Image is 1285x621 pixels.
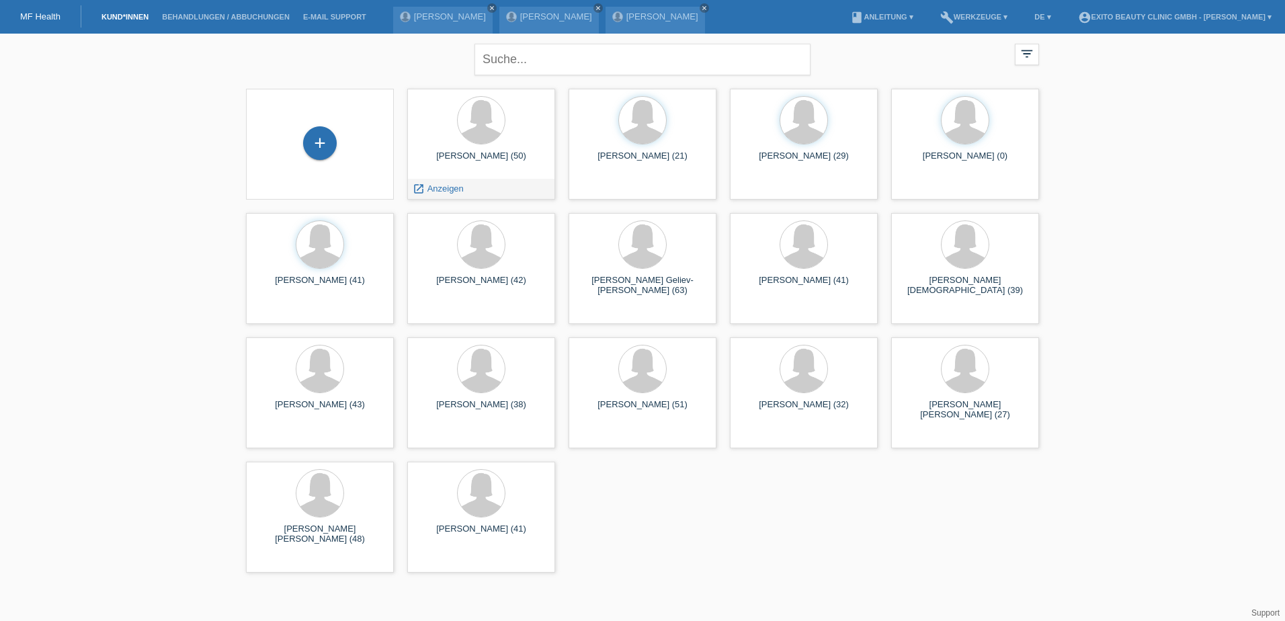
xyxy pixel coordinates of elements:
div: [PERSON_NAME][DEMOGRAPHIC_DATA] (39) [902,275,1028,296]
a: close [593,3,603,13]
a: [PERSON_NAME] [520,11,592,22]
a: bookAnleitung ▾ [843,13,919,21]
a: Support [1251,608,1280,618]
span: Anzeigen [427,183,464,194]
a: [PERSON_NAME] [414,11,486,22]
div: [PERSON_NAME] (41) [418,524,544,545]
i: close [489,5,495,11]
a: launch Anzeigen [413,183,464,194]
a: Behandlungen / Abbuchungen [155,13,296,21]
div: [PERSON_NAME] (32) [741,399,867,421]
div: [PERSON_NAME] (21) [579,151,706,172]
div: Kund*in hinzufügen [304,132,336,155]
i: book [850,11,864,24]
a: account_circleExito Beauty Clinic GmbH - [PERSON_NAME] ▾ [1071,13,1278,21]
div: [PERSON_NAME] (38) [418,399,544,421]
i: build [940,11,954,24]
i: launch [413,183,425,195]
a: MF Health [20,11,60,22]
div: [PERSON_NAME] [PERSON_NAME] (27) [902,399,1028,421]
div: [PERSON_NAME] (43) [257,399,383,421]
div: [PERSON_NAME] (0) [902,151,1028,172]
a: buildWerkzeuge ▾ [934,13,1015,21]
div: [PERSON_NAME] (41) [741,275,867,296]
div: [PERSON_NAME] (51) [579,399,706,421]
a: close [487,3,497,13]
i: filter_list [1020,46,1034,61]
a: close [700,3,709,13]
input: Suche... [474,44,811,75]
i: account_circle [1078,11,1091,24]
i: close [595,5,602,11]
a: DE ▾ [1028,13,1057,21]
div: [PERSON_NAME] (29) [741,151,867,172]
a: E-Mail Support [296,13,373,21]
div: [PERSON_NAME] Geliev-[PERSON_NAME] (63) [579,275,706,296]
a: [PERSON_NAME] [626,11,698,22]
a: Kund*innen [95,13,155,21]
i: close [701,5,708,11]
div: [PERSON_NAME] (50) [418,151,544,172]
div: [PERSON_NAME] (42) [418,275,544,296]
div: [PERSON_NAME] [PERSON_NAME] (48) [257,524,383,545]
div: [PERSON_NAME] (41) [257,275,383,296]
